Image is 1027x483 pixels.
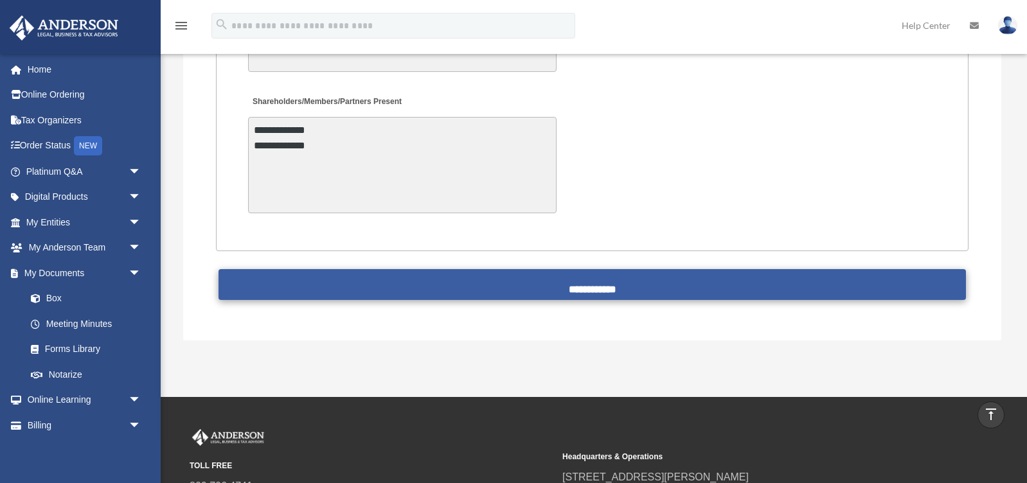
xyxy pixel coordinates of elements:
[983,407,999,422] i: vertical_align_top
[9,82,161,108] a: Online Ordering
[129,184,154,211] span: arrow_drop_down
[9,107,161,133] a: Tax Organizers
[129,235,154,261] span: arrow_drop_down
[9,438,161,464] a: Events Calendar
[9,133,161,159] a: Order StatusNEW
[129,387,154,414] span: arrow_drop_down
[190,429,267,446] img: Anderson Advisors Platinum Portal
[18,311,154,337] a: Meeting Minutes
[129,159,154,185] span: arrow_drop_down
[248,94,405,111] label: Shareholders/Members/Partners Present
[129,260,154,286] span: arrow_drop_down
[18,362,161,387] a: Notarize
[174,22,189,33] a: menu
[129,209,154,236] span: arrow_drop_down
[9,235,161,261] a: My Anderson Teamarrow_drop_down
[562,450,926,464] small: Headquarters & Operations
[215,17,229,31] i: search
[74,136,102,155] div: NEW
[174,18,189,33] i: menu
[18,337,161,362] a: Forms Library
[9,57,161,82] a: Home
[9,260,161,286] a: My Documentsarrow_drop_down
[129,412,154,439] span: arrow_drop_down
[9,387,161,413] a: Online Learningarrow_drop_down
[190,459,553,473] small: TOLL FREE
[9,209,161,235] a: My Entitiesarrow_drop_down
[9,159,161,184] a: Platinum Q&Aarrow_drop_down
[562,471,749,482] a: [STREET_ADDRESS][PERSON_NAME]
[6,15,122,40] img: Anderson Advisors Platinum Portal
[9,184,161,210] a: Digital Productsarrow_drop_down
[978,401,1005,428] a: vertical_align_top
[998,16,1017,35] img: User Pic
[18,286,161,312] a: Box
[9,412,161,438] a: Billingarrow_drop_down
